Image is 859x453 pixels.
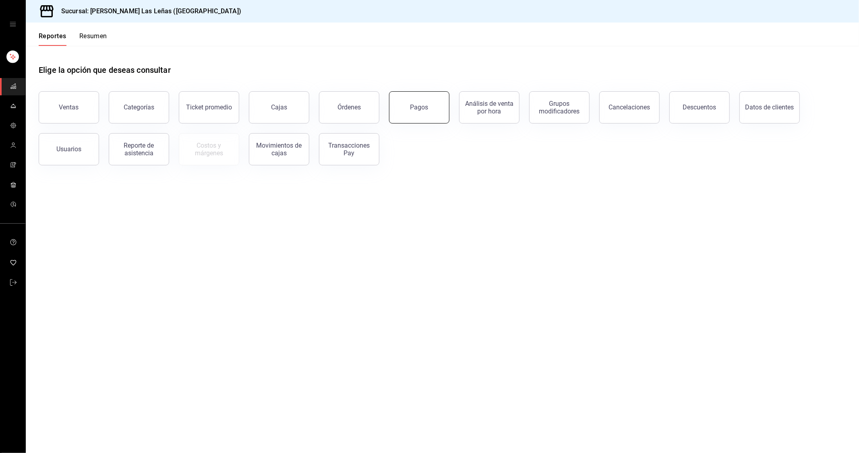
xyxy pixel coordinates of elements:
[319,133,379,165] button: Transacciones Pay
[179,91,239,124] button: Ticket promedio
[249,91,309,124] a: Cajas
[464,100,514,115] div: Análisis de venta por hora
[39,64,171,76] h1: Elige la opción que deseas consultar
[59,103,79,111] div: Ventas
[324,142,374,157] div: Transacciones Pay
[534,100,584,115] div: Grupos modificadores
[124,103,154,111] div: Categorías
[319,91,379,124] button: Órdenes
[184,142,234,157] div: Costos y márgenes
[109,133,169,165] button: Reporte de asistencia
[114,142,164,157] div: Reporte de asistencia
[249,133,309,165] button: Movimientos de cajas
[669,91,730,124] button: Descuentos
[389,91,449,124] button: Pagos
[529,91,590,124] button: Grupos modificadores
[254,142,304,157] div: Movimientos de cajas
[459,91,520,124] button: Análisis de venta por hora
[271,103,288,112] div: Cajas
[109,91,169,124] button: Categorías
[10,21,16,27] button: open drawer
[39,32,107,46] div: navigation tabs
[39,32,66,46] button: Reportes
[609,103,650,111] div: Cancelaciones
[337,103,361,111] div: Órdenes
[739,91,800,124] button: Datos de clientes
[55,6,241,16] h3: Sucursal: [PERSON_NAME] Las Leñas ([GEOGRAPHIC_DATA])
[39,91,99,124] button: Ventas
[745,103,794,111] div: Datos de clientes
[79,32,107,46] button: Resumen
[410,103,428,111] div: Pagos
[683,103,716,111] div: Descuentos
[186,103,232,111] div: Ticket promedio
[599,91,660,124] button: Cancelaciones
[56,145,81,153] div: Usuarios
[39,133,99,165] button: Usuarios
[179,133,239,165] button: Contrata inventarios para ver este reporte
